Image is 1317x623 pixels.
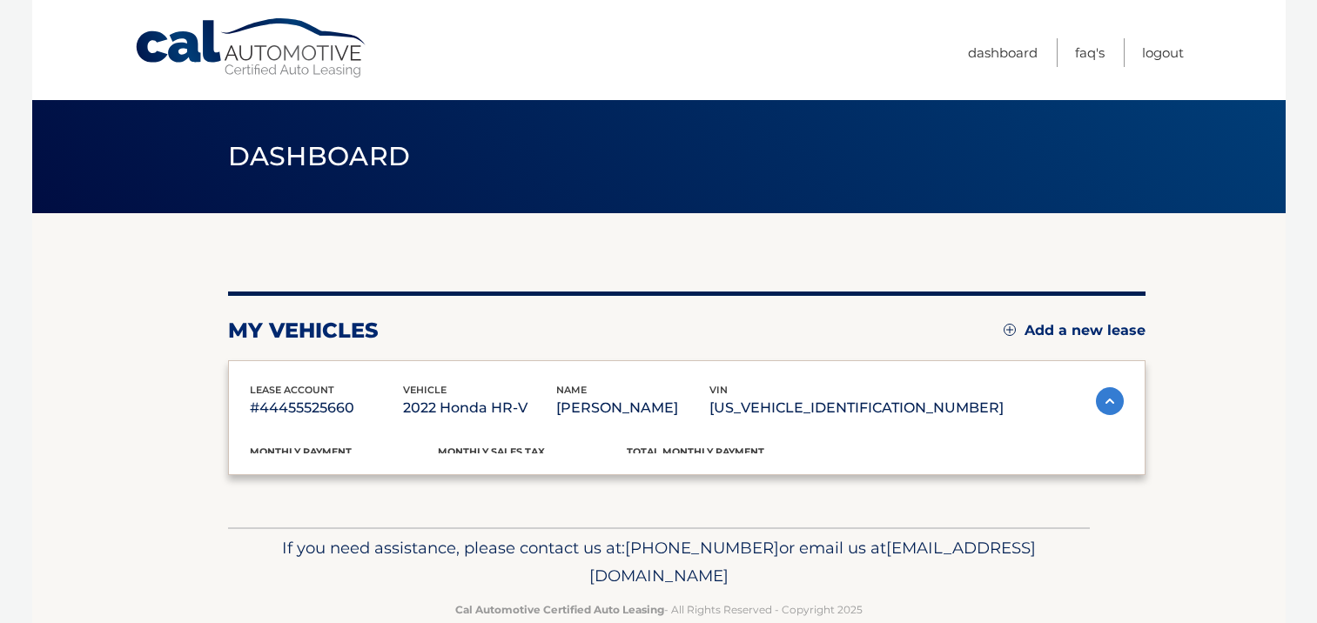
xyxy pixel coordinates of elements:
[239,534,1078,590] p: If you need assistance, please contact us at: or email us at
[968,38,1038,67] a: Dashboard
[1096,387,1124,415] img: accordion-active.svg
[1142,38,1184,67] a: Logout
[625,538,779,558] span: [PHONE_NUMBER]
[438,445,545,458] span: Monthly sales Tax
[556,384,587,396] span: name
[250,445,352,458] span: Monthly Payment
[134,17,369,79] a: Cal Automotive
[250,384,334,396] span: lease account
[228,318,379,344] h2: my vehicles
[709,384,728,396] span: vin
[627,445,764,458] span: Total Monthly Payment
[1004,324,1016,336] img: add.svg
[403,384,447,396] span: vehicle
[239,600,1078,619] p: - All Rights Reserved - Copyright 2025
[250,396,403,420] p: #44455525660
[709,396,1004,420] p: [US_VEHICLE_IDENTIFICATION_NUMBER]
[455,603,664,616] strong: Cal Automotive Certified Auto Leasing
[556,396,709,420] p: [PERSON_NAME]
[228,140,411,172] span: Dashboard
[1075,38,1105,67] a: FAQ's
[1004,322,1146,339] a: Add a new lease
[403,396,556,420] p: 2022 Honda HR-V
